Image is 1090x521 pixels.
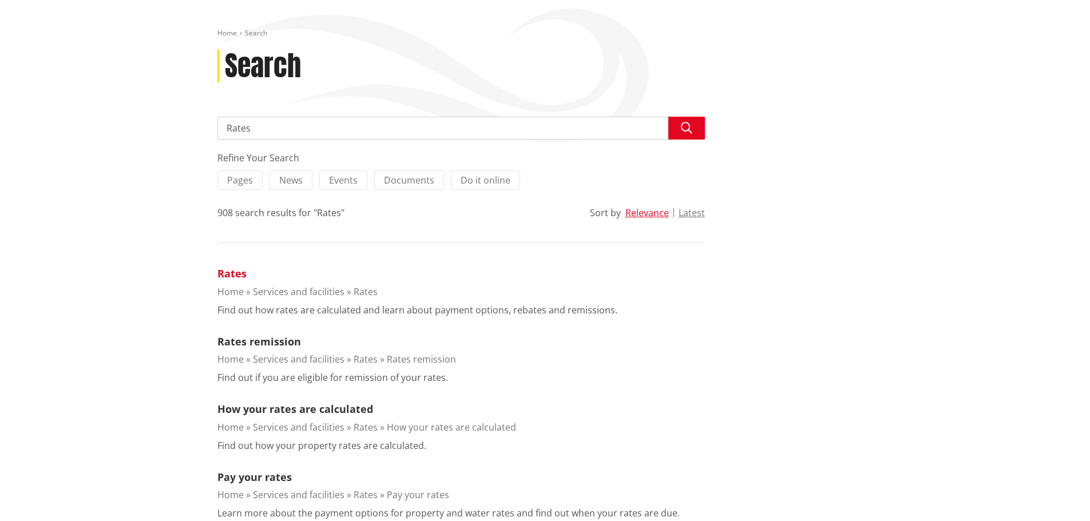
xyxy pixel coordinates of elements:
[217,285,244,298] a: Home
[217,151,705,165] div: Refine Your Search
[387,488,449,501] a: Pay your rates
[245,28,267,38] span: Search
[387,421,516,433] a: How your rates are calculated
[679,208,705,218] button: Latest
[217,470,292,484] a: Pay your rates
[354,488,378,501] a: Rates
[253,353,344,365] a: Services and facilities
[461,174,510,186] span: Do it online
[217,371,448,384] p: Find out if you are eligible for remission of your rates.
[279,174,303,186] span: News
[354,285,378,298] a: Rates
[217,206,344,220] div: 908 search results for "Rates"
[225,50,301,83] h1: Search
[227,174,253,186] span: Pages
[217,29,873,38] nav: breadcrumb
[217,439,426,452] p: Find out how your property rates are calculated.
[217,488,244,501] a: Home
[253,421,344,433] a: Services and facilities
[217,353,244,365] a: Home
[387,353,456,365] a: Rates remission
[217,335,301,348] a: Rates remission
[354,353,378,365] a: Rates
[1037,473,1079,514] iframe: Messenger Launcher
[625,208,669,218] button: Relevance
[253,285,344,298] a: Services and facilities
[217,506,680,520] p: Learn more about the payment options for property and water rates and find out when your rates ar...
[217,267,247,280] a: Rates
[384,174,434,186] span: Documents
[253,488,344,501] a: Services and facilities
[217,28,237,38] a: Home
[217,117,705,140] input: Search input
[329,174,358,186] span: Events
[217,421,244,433] a: Home
[217,303,617,317] p: Find out how rates are calculated and learn about payment options, rebates and remissions.
[354,421,378,433] a: Rates
[217,402,373,416] a: How your rates are calculated
[590,206,621,220] div: Sort by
